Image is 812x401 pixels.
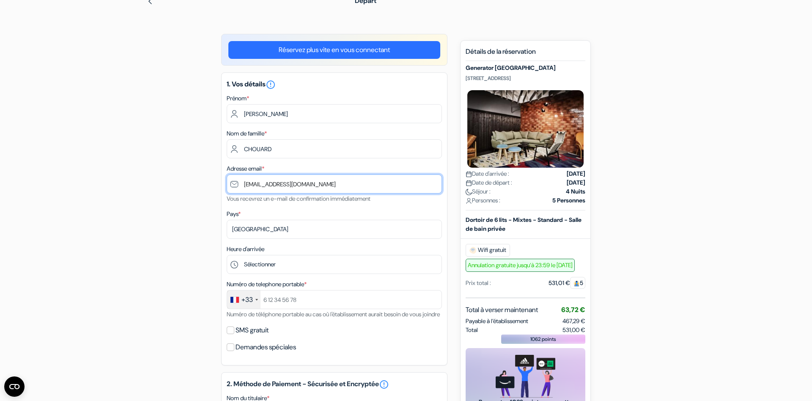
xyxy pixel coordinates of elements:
div: France: +33 [227,290,261,309]
span: Annulation gratuite jusqu’à 23:59 le [DATE] [466,259,575,272]
button: Ouvrir le widget CMP [4,376,25,397]
span: Date de départ : [466,178,512,187]
strong: [DATE] [567,169,585,178]
span: Séjour : [466,187,491,196]
label: Heure d'arrivée [227,245,264,254]
label: Pays [227,210,241,218]
h5: 2. Méthode de Paiement - Sécurisée et Encryptée [227,379,442,390]
strong: [DATE] [567,178,585,187]
label: SMS gratuit [236,324,269,336]
span: Wifi gratuit [466,244,510,257]
a: error_outline [266,80,276,88]
small: Numéro de téléphone portable au cas où l'établissement aurait besoin de vous joindre [227,310,440,318]
strong: 4 Nuits [566,187,585,196]
p: [STREET_ADDRESS] [466,75,585,82]
span: 467,29 € [562,317,585,325]
img: user_icon.svg [466,198,472,204]
label: Adresse email [227,164,264,173]
img: gift_card_hero_new.png [496,355,555,398]
a: Réservez plus vite en vous connectant [228,41,440,59]
div: +33 [241,295,253,305]
span: Total [466,326,478,335]
input: Entrer adresse e-mail [227,174,442,194]
span: 5 [570,277,585,289]
span: Date d'arrivée : [466,169,509,178]
img: calendar.svg [466,180,472,186]
i: error_outline [266,80,276,90]
div: Prix total : [466,279,491,288]
label: Demandes spéciales [236,341,296,353]
input: Entrez votre prénom [227,104,442,123]
span: Total à verser maintenant [466,305,538,315]
strong: 5 Personnes [552,196,585,205]
label: Prénom [227,94,249,103]
b: Dortoir de 6 lits - Mixtes - Standard - Salle de bain privée [466,216,582,232]
h5: Détails de la réservation [466,47,585,61]
img: calendar.svg [466,171,472,177]
h5: 1. Vos détails [227,80,442,90]
span: Personnes : [466,196,500,205]
img: guest.svg [573,280,580,287]
h5: Generator [GEOGRAPHIC_DATA] [466,64,585,72]
span: 1062 points [530,335,556,343]
div: 531,01 € [549,279,585,288]
input: Entrer le nom de famille [227,139,442,158]
span: 63,72 € [561,305,585,314]
img: free_wifi.svg [469,247,476,254]
a: error_outline [379,379,389,390]
img: moon.svg [466,189,472,195]
span: 531,00 € [562,326,585,335]
small: Vous recevrez un e-mail de confirmation immédiatement [227,195,370,202]
label: Numéro de telephone portable [227,280,307,289]
span: Payable à l’établissement [466,317,528,326]
label: Nom de famille [227,129,267,138]
input: 6 12 34 56 78 [227,290,442,309]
